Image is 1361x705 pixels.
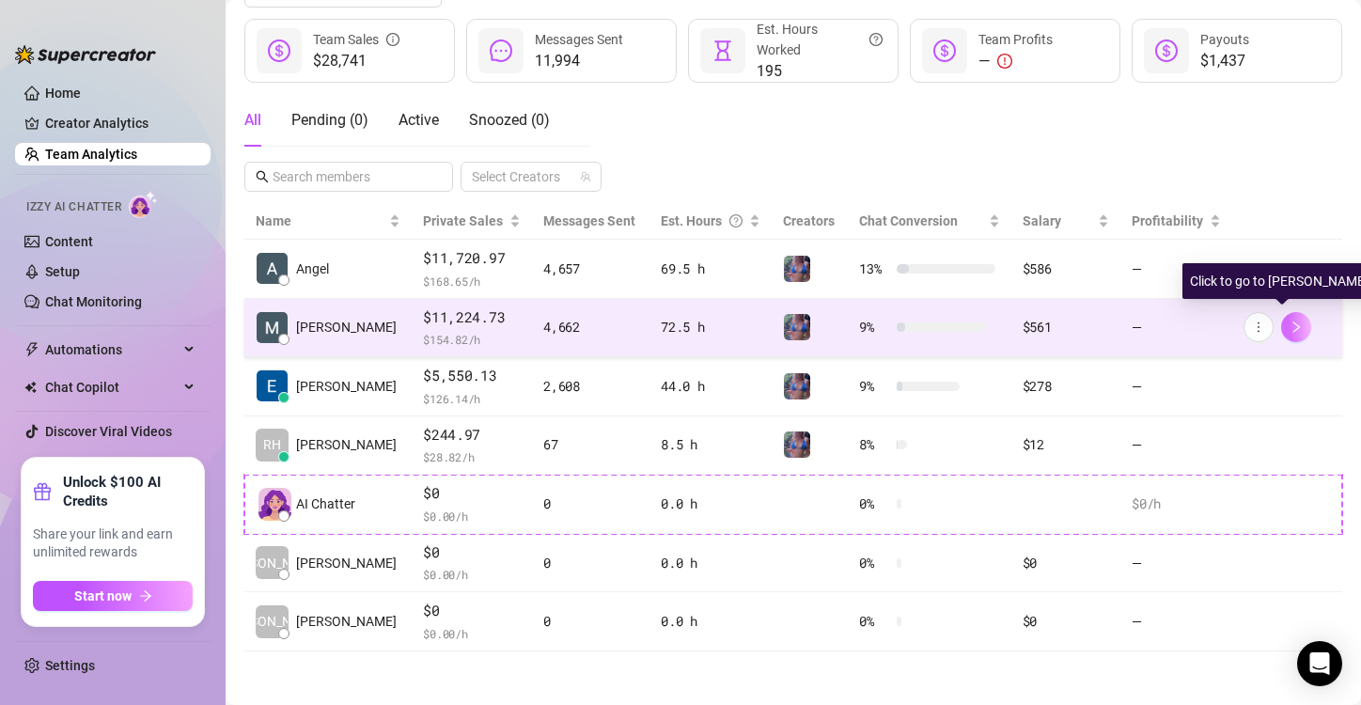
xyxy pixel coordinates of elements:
span: dollar-circle [933,39,956,62]
a: Content [45,234,93,249]
span: Payouts [1200,32,1249,47]
div: $0 [1023,553,1110,573]
span: dollar-circle [1155,39,1178,62]
div: $561 [1023,317,1110,337]
div: Est. Hours Worked [757,19,883,60]
td: — [1120,416,1232,476]
img: Chat Copilot [24,381,37,394]
span: info-circle [386,29,399,50]
a: Settings [45,658,95,673]
span: [PERSON_NAME] [296,376,397,397]
span: more [1252,321,1265,334]
div: 4,657 [543,258,638,279]
span: 0 % [859,553,889,573]
span: question-circle [729,211,743,231]
span: $ 154.82 /h [423,330,521,349]
span: Messages Sent [535,32,623,47]
img: Matt [257,312,288,343]
div: Team Sales [313,29,399,50]
span: $28,741 [313,50,399,72]
td: — [1120,299,1232,358]
a: Team Analytics [45,147,137,162]
span: Team Profits [978,32,1053,47]
span: Izzy AI Chatter [26,198,121,216]
span: exclamation-circle [997,54,1012,69]
span: question-circle [869,19,883,60]
span: $0 [423,600,521,622]
a: Chat Monitoring [45,294,142,309]
div: $12 [1023,434,1110,455]
span: $11,224.73 [423,306,521,329]
span: gift [33,482,52,501]
span: hourglass [712,39,734,62]
span: 195 [757,60,883,83]
div: 72.5 h [661,317,760,337]
span: [PERSON_NAME] [296,611,397,632]
span: Active [399,111,439,129]
td: — [1120,592,1232,651]
img: Jaylie [784,373,810,399]
strong: Unlock $100 AI Credits [63,473,193,510]
span: search [256,170,269,183]
span: RH [263,434,281,455]
div: $0 [1023,611,1110,632]
span: AI Chatter [296,493,355,514]
span: arrow-right [139,589,152,603]
span: 8 % [859,434,889,455]
div: 44.0 h [661,376,760,397]
div: Open Intercom Messenger [1297,641,1342,686]
span: Start now [74,588,132,603]
button: Start nowarrow-right [33,581,193,611]
span: 9 % [859,317,889,337]
a: Creator Analytics [45,108,196,138]
span: Messages Sent [543,213,635,228]
img: Jaylie [784,431,810,458]
div: $586 [1023,258,1110,279]
span: 13 % [859,258,889,279]
span: dollar-circle [268,39,290,62]
span: $0 [423,541,521,564]
span: Snoozed ( 0 ) [469,111,550,129]
span: 0 % [859,493,889,514]
img: Jaylie [784,256,810,282]
div: 8.5 h [661,434,760,455]
a: Discover Viral Videos [45,424,172,439]
div: 2,608 [543,376,638,397]
span: Salary [1023,213,1061,228]
a: Home [45,86,81,101]
span: Angel [296,258,329,279]
span: $ 126.14 /h [423,389,521,408]
span: Share your link and earn unlimited rewards [33,525,193,562]
td: — [1120,534,1232,593]
td: — [1120,357,1232,416]
span: $ 28.82 /h [423,447,521,466]
span: $11,720.97 [423,247,521,270]
div: 69.5 h [661,258,760,279]
div: Est. Hours [661,211,745,231]
td: — [1120,240,1232,299]
span: Chat Copilot [45,372,179,402]
img: Eunice [257,370,288,401]
span: [PERSON_NAME] [296,553,397,573]
span: $ 0.00 /h [423,624,521,643]
span: 11,994 [535,50,623,72]
a: Setup [45,264,80,279]
span: thunderbolt [24,342,39,357]
div: All [244,109,261,132]
div: 0.0 h [661,553,760,573]
div: 0.0 h [661,493,760,514]
span: $ 0.00 /h [423,507,521,525]
div: 0 [543,493,638,514]
div: 0 [543,611,638,632]
span: $ 0.00 /h [423,565,521,584]
div: $0 /h [1132,493,1221,514]
span: Chat Conversion [859,213,958,228]
span: $5,550.13 [423,365,521,387]
span: message [490,39,512,62]
span: Automations [45,335,179,365]
div: 4,662 [543,317,638,337]
span: [PERSON_NAME] [296,434,397,455]
img: izzy-ai-chatter-avatar-DDCN_rTZ.svg [258,488,291,521]
span: $1,437 [1200,50,1249,72]
span: [PERSON_NAME] [222,611,322,632]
